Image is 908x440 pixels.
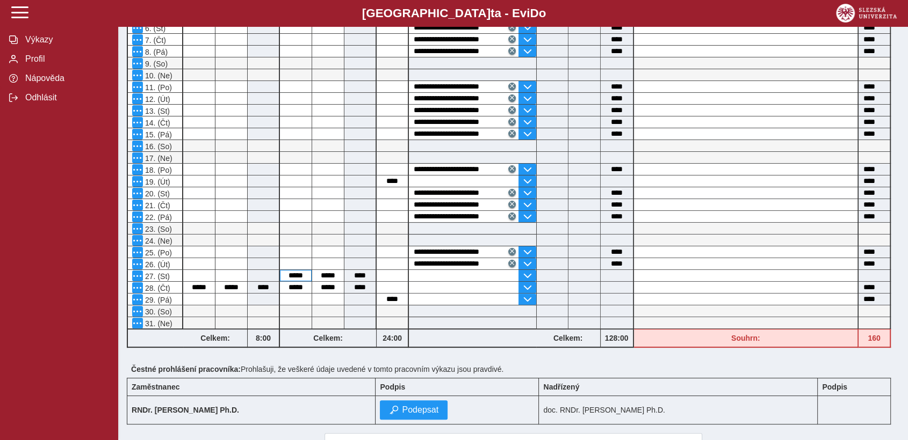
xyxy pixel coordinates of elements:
[143,260,170,269] span: 26. (Út)
[22,54,109,64] span: Profil
[143,154,172,163] span: 17. (Ne)
[132,117,143,128] button: Menu
[539,396,818,424] td: doc. RNDr. [PERSON_NAME] Ph.D.
[143,225,172,233] span: 23. (So)
[859,334,890,342] b: 160
[22,35,109,45] span: Výkazy
[132,164,143,175] button: Menu
[132,247,143,258] button: Menu
[131,365,241,373] b: Čestné prohlášení pracovníka:
[836,4,897,23] img: logo_web_su.png
[143,107,170,115] span: 13. (St)
[132,188,143,199] button: Menu
[32,6,876,20] b: [GEOGRAPHIC_DATA] a - Evi
[143,284,170,292] span: 28. (Čt)
[248,334,279,342] b: 8:00
[132,383,179,391] b: Zaměstnanec
[143,178,170,186] span: 19. (Út)
[380,383,405,391] b: Podpis
[132,294,143,305] button: Menu
[143,237,172,245] span: 24. (Ne)
[132,58,143,69] button: Menu
[143,95,170,104] span: 12. (Út)
[539,6,546,20] span: o
[132,82,143,92] button: Menu
[127,361,899,378] div: Prohlašuji, že veškeré údaje uvedené v tomto pracovním výkazu jsou pravdivé.
[530,6,538,20] span: D
[143,119,170,127] span: 14. (Čt)
[132,129,143,140] button: Menu
[132,306,143,317] button: Menu
[132,46,143,57] button: Menu
[143,83,172,92] span: 11. (Po)
[143,296,172,304] span: 29. (Pá)
[132,34,143,45] button: Menu
[536,334,600,342] b: Celkem:
[132,141,143,151] button: Menu
[543,383,579,391] b: Nadřízený
[22,93,109,102] span: Odhlásit
[143,48,168,56] span: 8. (Pá)
[380,400,448,420] button: Podepsat
[143,130,172,139] span: 15. (Pá)
[143,60,168,68] span: 9. (So)
[132,211,143,222] button: Menu
[132,235,143,246] button: Menu
[132,70,143,80] button: Menu
[143,213,172,222] span: 22. (Pá)
[822,383,847,391] b: Podpis
[491,6,494,20] span: t
[132,318,143,328] button: Menu
[731,334,760,342] b: Souhrn:
[143,319,172,328] span: 31. (Ne)
[143,24,165,33] span: 6. (St)
[402,405,438,415] span: Podepsat
[132,270,143,281] button: Menu
[859,329,891,348] div: Fond pracovní doby (168 h) a součet hodin (160 h) se neshodují!
[22,74,109,83] span: Nápověda
[143,36,166,45] span: 7. (Čt)
[143,166,172,174] span: 18. (Po)
[132,23,143,33] button: Menu
[143,248,172,257] span: 25. (Po)
[143,272,170,281] span: 27. (St)
[143,201,170,210] span: 21. (Čt)
[601,334,633,342] b: 128:00
[132,93,143,104] button: Menu
[132,176,143,187] button: Menu
[132,406,239,414] b: RNDr. [PERSON_NAME] Ph.D.
[634,329,859,348] div: Fond pracovní doby (168 h) a součet hodin (160 h) se neshodují!
[132,282,143,293] button: Menu
[143,142,172,151] span: 16. (So)
[143,307,172,316] span: 30. (So)
[143,189,170,198] span: 20. (St)
[132,152,143,163] button: Menu
[280,334,376,342] b: Celkem:
[132,223,143,234] button: Menu
[132,200,143,210] button: Menu
[132,259,143,269] button: Menu
[377,334,408,342] b: 24:00
[143,71,172,80] span: 10. (Ne)
[183,334,247,342] b: Celkem:
[132,105,143,116] button: Menu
